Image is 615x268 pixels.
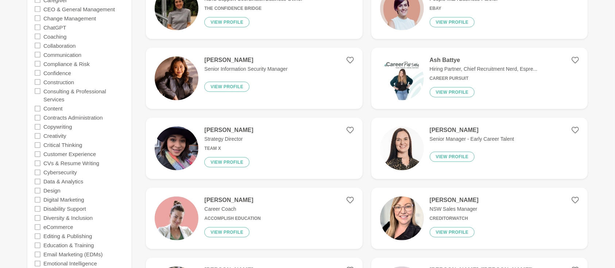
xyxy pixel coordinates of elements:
[430,6,498,11] h6: ebay
[430,127,514,134] h4: [PERSON_NAME]
[204,6,302,11] h6: THE CONFIDENCE BRIDGE
[43,140,82,149] label: Critical Thinking
[43,159,99,168] label: CVs & Resume Writing
[430,227,475,237] button: View profile
[430,197,479,204] h4: [PERSON_NAME]
[43,68,71,77] label: Confidence
[430,216,479,221] h6: CreditorWatch
[43,86,124,104] label: Consulting & Professional Services
[204,17,250,27] button: View profile
[430,57,538,64] h4: Ash Battye
[43,241,94,250] label: Education & Training
[43,59,90,68] label: Compliance & Risk
[155,197,198,240] img: 48bdc3d85f4c96248843072106f2e77968ff7459-1080x1080.png
[371,48,588,109] a: Ash BattyeHiring Partner, Chief Recruitment Nerd, Espre...Career PursuitView profile
[204,216,260,221] h6: Accomplish Education
[155,127,198,170] img: 9d0f5efbdde43a16be1319cc7c40b92517e6cc14-2736x3648.jpg
[43,4,115,13] label: CEO & General Management
[43,131,66,140] label: Creativity
[146,188,362,249] a: [PERSON_NAME]Career CoachAccomplish EducationView profile
[204,135,253,143] p: Strategy Director
[43,195,84,204] label: Digital Marketing
[43,50,81,59] label: Communication
[204,127,253,134] h4: [PERSON_NAME]
[43,213,93,222] label: Diversity & Inclusion
[43,232,92,241] label: Editing & Publishing
[371,188,588,249] a: [PERSON_NAME]NSW Sales ManagerCreditorWatchView profile
[43,113,103,122] label: Contracts Administration
[204,146,253,151] h6: Team X
[43,168,77,177] label: Cybersecurity
[204,197,260,204] h4: [PERSON_NAME]
[204,157,250,167] button: View profile
[204,65,287,73] p: Senior Information Security Manager
[146,48,362,109] a: [PERSON_NAME]Senior Information Security ManagerView profile
[430,65,538,73] p: Hiring Partner, Chief Recruitment Nerd, Espre...
[430,17,475,27] button: View profile
[380,197,424,240] img: 0fb264b4feb28a9a879baf38844994a56fbf3acb-1440x1918.jpg
[43,149,96,159] label: Customer Experience
[430,135,514,143] p: Senior Manager - Early Career Talent
[204,57,287,64] h4: [PERSON_NAME]
[430,205,479,213] p: NSW Sales Manager
[43,23,66,32] label: ChatGPT
[430,87,475,97] button: View profile
[204,227,250,237] button: View profile
[43,177,83,186] label: Data & Analytics
[430,76,538,81] h6: Career Pursuit
[380,57,424,100] img: 1fa50aabf0b16ab929661e8ef9e198f42b98c057-1080x1080.png
[155,57,198,100] img: adaf540da803ca895e9a8fa778868e9450db156c-587x806.jpg
[43,186,61,195] label: Design
[43,222,73,232] label: eCommerce
[43,259,97,268] label: Emotional Intelligence
[371,118,588,179] a: [PERSON_NAME]Senior Manager - Early Career TalentView profile
[43,13,96,23] label: Change Management
[146,118,362,179] a: [PERSON_NAME]Strategy DirectorTeam XView profile
[43,77,74,86] label: Construction
[43,32,66,41] label: Coaching
[43,41,76,50] label: Collaboration
[430,152,475,162] button: View profile
[380,127,424,170] img: 17613eace20b990c73b466a04cde2c2b9b450d6b-443x443.jpg
[43,104,63,113] label: Content
[204,82,250,92] button: View profile
[43,204,86,213] label: Disability Support
[204,205,260,213] p: Career Coach
[43,250,103,259] label: Email Marketing (EDMs)
[43,122,72,131] label: Copywriting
